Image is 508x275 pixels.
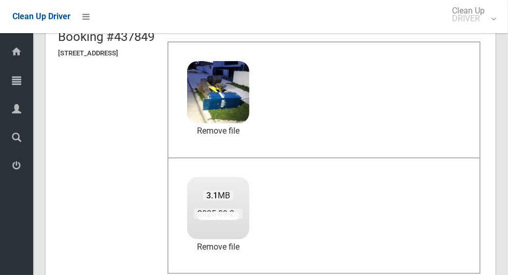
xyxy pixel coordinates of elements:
[58,30,154,44] h2: Booking #437849
[447,7,495,22] span: Clean Up
[452,15,485,22] small: DRIVER
[187,123,249,139] a: Remove file
[12,9,70,24] a: Clean Up Driver
[187,239,249,255] a: Remove file
[203,191,234,200] span: MB
[58,50,154,57] h5: [STREET_ADDRESS]
[206,191,218,200] strong: 3.1
[12,11,70,21] span: Clean Up Driver
[194,208,377,219] span: 2025-09-2505.27.194093102278001258838.jpg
